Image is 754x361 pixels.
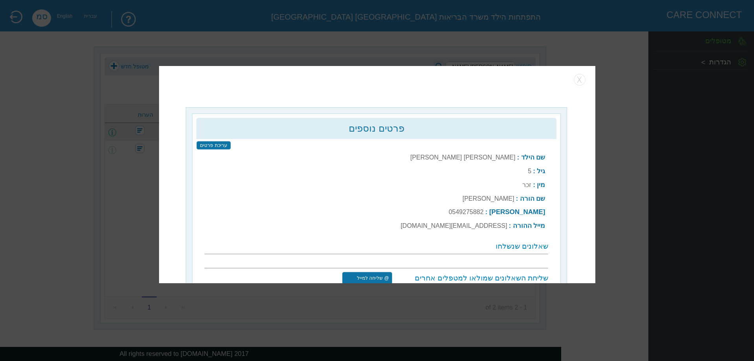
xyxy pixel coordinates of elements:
b: : [533,181,535,188]
b: : [509,222,511,229]
label: 5 [528,168,531,174]
b: שם הורה [520,195,545,202]
label: 0549275882 [448,209,483,215]
label: [EMAIL_ADDRESS][DOMAIN_NAME] [401,222,507,229]
b: : [533,168,535,174]
input: @ שליחה למייל [342,272,392,284]
b: [PERSON_NAME] [489,208,545,216]
span: שאלונים שנשלחו [496,242,548,250]
b: : [485,209,487,215]
label: [PERSON_NAME] [PERSON_NAME] [410,154,515,161]
label: זכר [522,181,531,188]
input: עריכת פרטים [196,141,231,150]
b: : [517,154,519,161]
b: גיל [537,167,545,175]
b: מין [537,181,545,189]
b: שם הילד [521,154,545,161]
b: מייל ההורה [512,222,545,229]
h3: שליחת השאלונים שמולאו למטפלים אחרים [393,274,548,282]
h2: פרטים נוספים [200,123,553,134]
b: : [516,195,518,202]
label: [PERSON_NAME] [462,195,514,202]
